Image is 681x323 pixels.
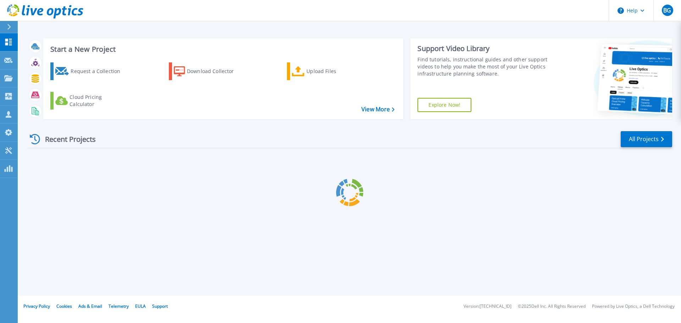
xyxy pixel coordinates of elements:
a: Cookies [56,303,72,309]
span: BG [663,7,671,13]
a: EULA [135,303,146,309]
a: Upload Files [287,62,366,80]
a: Cloud Pricing Calculator [50,92,129,110]
div: Find tutorials, instructional guides and other support videos to help you make the most of your L... [417,56,551,77]
a: Support [152,303,168,309]
h3: Start a New Project [50,45,394,53]
div: Download Collector [187,64,244,78]
a: Telemetry [109,303,129,309]
div: Request a Collection [71,64,127,78]
div: Support Video Library [417,44,551,53]
li: Version: [TECHNICAL_ID] [464,304,511,309]
a: Explore Now! [417,98,471,112]
a: Request a Collection [50,62,129,80]
div: Recent Projects [27,130,105,148]
a: All Projects [621,131,672,147]
li: Powered by Live Optics, a Dell Technology [592,304,675,309]
a: Ads & Email [78,303,102,309]
li: © 2025 Dell Inc. All Rights Reserved [518,304,586,309]
div: Upload Files [306,64,363,78]
a: Privacy Policy [23,303,50,309]
a: Download Collector [169,62,248,80]
div: Cloud Pricing Calculator [70,94,126,108]
a: View More [361,106,394,113]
